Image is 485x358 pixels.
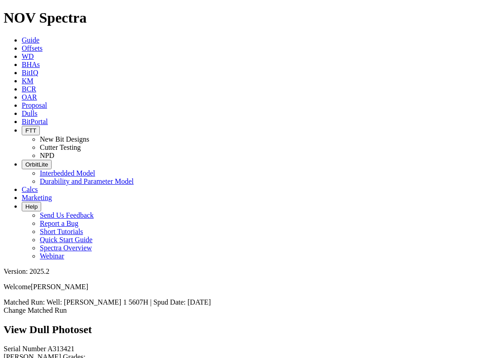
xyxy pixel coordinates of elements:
a: Quick Start Guide [40,236,92,243]
a: Guide [22,36,39,44]
span: OrbitLite [25,161,48,168]
span: [PERSON_NAME] [31,283,88,291]
a: OAR [22,93,37,101]
div: Version: 2025.2 [4,267,481,276]
a: BHAs [22,61,40,68]
label: Serial Number [4,345,46,353]
a: Calcs [22,186,38,193]
a: Proposal [22,101,47,109]
span: Help [25,203,38,210]
a: Offsets [22,44,43,52]
a: Spectra Overview [40,244,92,252]
p: Welcome [4,283,481,291]
a: Durability and Parameter Model [40,177,134,185]
a: New Bit Designs [40,135,89,143]
a: BitPortal [22,118,48,125]
a: Cutter Testing [40,143,81,151]
a: Marketing [22,194,52,201]
a: Report a Bug [40,220,78,227]
a: Send Us Feedback [40,211,94,219]
h2: View Dull Photoset [4,324,481,336]
button: OrbitLite [22,160,52,169]
span: Well: [PERSON_NAME] 1 5607H | Spud Date: [DATE] [47,298,211,306]
h1: NOV Spectra [4,10,481,26]
a: Short Tutorials [40,228,83,235]
a: Dulls [22,110,38,117]
a: Webinar [40,252,64,260]
span: FTT [25,127,36,134]
span: A313421 [48,345,75,353]
a: Change Matched Run [4,306,67,314]
button: FTT [22,126,40,135]
a: KM [22,77,33,85]
a: NPD [40,152,54,159]
a: WD [22,53,34,60]
a: Interbedded Model [40,169,95,177]
span: Matched Run: [4,298,45,306]
button: Help [22,202,41,211]
a: BitIQ [22,69,38,76]
a: BCR [22,85,36,93]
